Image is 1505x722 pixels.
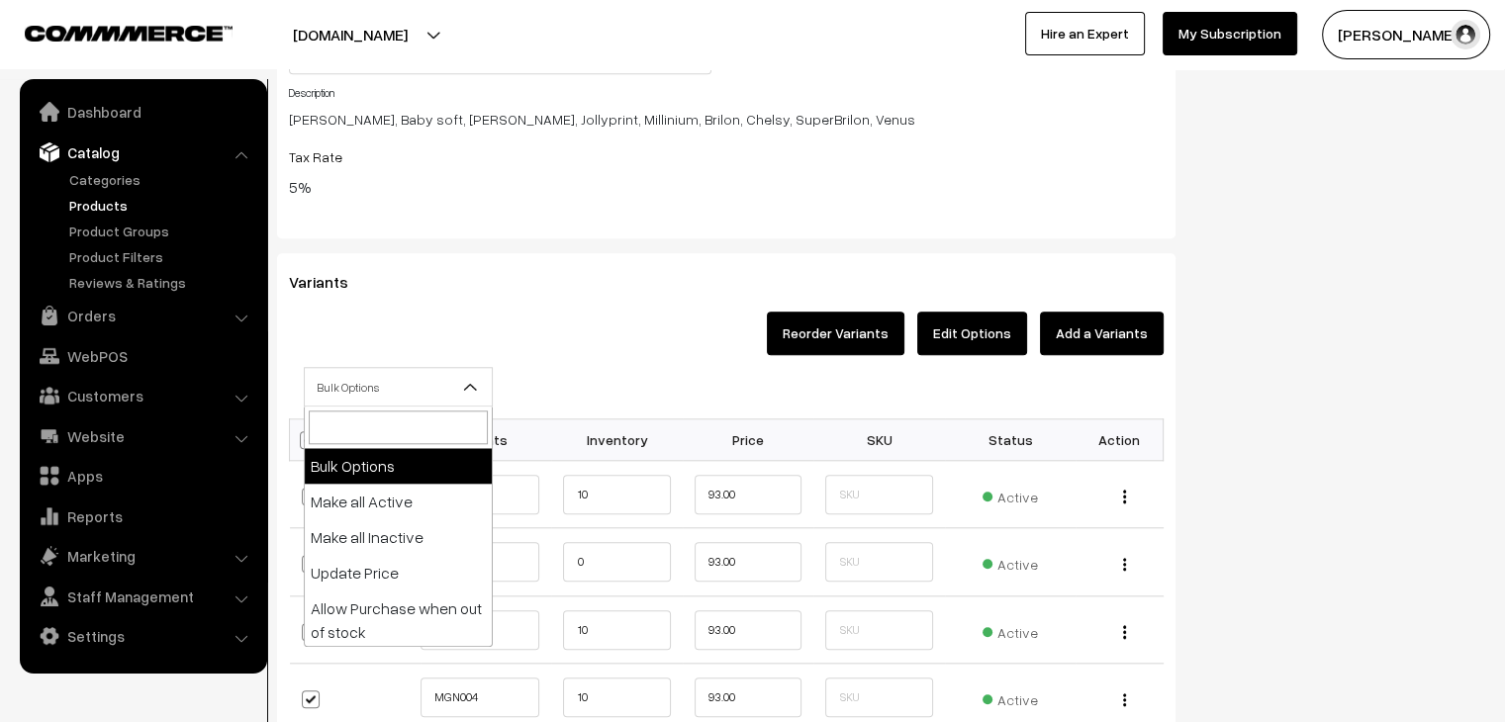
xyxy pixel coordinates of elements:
a: COMMMERCE [25,20,198,44]
a: Settings [25,618,260,654]
input: SKU [825,610,932,650]
input: 10 [563,610,670,650]
div: v 4.0.25 [55,32,97,47]
span: Active [983,617,1038,643]
img: tab_domain_overview_orange.svg [53,115,69,131]
img: Menu [1123,693,1126,706]
span: [PERSON_NAME], Baby soft, [PERSON_NAME], Jollyprint, Millinium, Brilon, Chelsy, SuperBrilon, Venus [289,109,915,130]
li: Make all Inactive [305,519,492,555]
button: [DOMAIN_NAME] [224,10,477,59]
input: SKU [825,542,932,582]
span: Bulk Options [304,367,493,406]
img: COMMMERCE [25,26,233,41]
img: Menu [1123,625,1126,638]
span: Active [983,684,1038,710]
div: Domain Overview [75,117,177,130]
a: Hire an Expert [1025,12,1145,55]
a: WebPOS [25,338,260,374]
button: Reorder Variants [767,312,904,355]
a: Customers [25,378,260,413]
th: Action [1076,419,1163,461]
img: Menu [1123,558,1126,571]
li: Update Price [305,555,492,590]
input: 0 [563,542,670,582]
button: Add a Variants [1040,312,1164,355]
span: Bulk Options [305,370,492,405]
a: Product Filters [64,246,260,267]
th: SKU [813,419,944,461]
th: Price [683,419,813,461]
img: Menu [1123,490,1126,502]
input: 10 [563,677,670,717]
a: Categories [64,169,260,190]
img: website_grey.svg [32,51,47,67]
label: Tax Rate [289,146,342,167]
th: Status [945,419,1077,461]
span: 5% [289,177,311,197]
a: Catalog [25,135,260,170]
img: user [1451,20,1480,49]
li: Allow Purchase when out of stock [305,590,492,650]
a: Reports [25,498,260,534]
img: tab_keywords_by_traffic_grey.svg [197,115,213,131]
span: Active [983,549,1038,575]
h4: Description [289,86,1164,99]
a: Dashboard [25,94,260,130]
button: Edit Options [917,312,1027,355]
a: Website [25,418,260,454]
a: Product Groups [64,221,260,241]
div: Keywords by Traffic [219,117,333,130]
li: Bulk Options [305,448,492,484]
a: Products [64,195,260,216]
a: Marketing [25,538,260,574]
input: SKU [825,475,932,514]
li: Make all Active [305,484,492,519]
input: 10 [563,475,670,514]
a: Apps [25,458,260,494]
th: Inventory [551,419,682,461]
a: Staff Management [25,579,260,614]
img: logo_orange.svg [32,32,47,47]
span: Variants [289,272,372,292]
a: My Subscription [1163,12,1297,55]
button: [PERSON_NAME]… [1322,10,1490,59]
div: Domain: [DOMAIN_NAME] [51,51,218,67]
a: Orders [25,298,260,333]
input: SKU [825,677,932,717]
a: Reviews & Ratings [64,272,260,293]
span: Active [983,482,1038,507]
